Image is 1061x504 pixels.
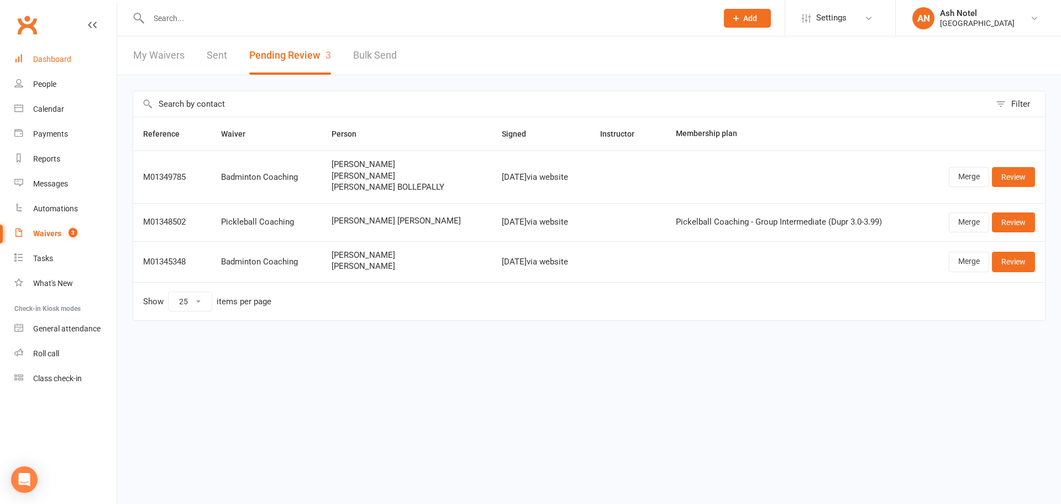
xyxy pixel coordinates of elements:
[332,172,482,181] span: [PERSON_NAME]
[69,228,77,237] span: 3
[912,7,934,29] div: AN
[502,257,580,267] div: [DATE] via website
[145,11,710,26] input: Search...
[33,204,78,213] div: Automations
[14,271,117,296] a: What's New
[143,292,271,311] div: Show
[502,217,580,227] div: [DATE] via website
[249,37,331,75] button: Pending Review3
[949,212,989,232] a: Merge
[502,127,538,141] button: Signed
[143,127,192,141] button: Reference
[221,257,312,267] div: Badminton Coaching
[33,349,59,358] div: Roll call
[33,179,68,188] div: Messages
[1011,97,1030,111] div: Filter
[33,55,71,64] div: Dashboard
[33,105,64,113] div: Calendar
[676,217,914,227] div: Pickelball Coaching - Group Intermediate (Dupr 3.0-3.99)
[143,217,201,227] div: M01348502
[14,97,117,122] a: Calendar
[949,167,989,187] a: Merge
[14,316,117,341] a: General attendance kiosk mode
[502,173,580,182] div: [DATE] via website
[143,173,201,182] div: M01349785
[33,154,60,163] div: Reports
[14,47,117,72] a: Dashboard
[221,173,312,182] div: Badminton Coaching
[992,167,1035,187] a: Review
[221,127,258,141] button: Waiver
[221,129,258,138] span: Waiver
[221,217,312,227] div: Pickleball Coaching
[325,49,331,61] span: 3
[724,9,771,28] button: Add
[332,160,482,169] span: [PERSON_NAME]
[816,6,847,30] span: Settings
[133,37,185,75] a: My Waivers
[332,216,482,226] span: [PERSON_NAME] [PERSON_NAME]
[14,366,117,391] a: Class kiosk mode
[13,11,41,39] a: Clubworx
[33,80,56,89] div: People
[143,257,201,267] div: M01345348
[33,324,101,333] div: General attendance
[940,18,1015,28] div: [GEOGRAPHIC_DATA]
[14,341,117,366] a: Roll call
[14,147,117,172] a: Reports
[992,212,1035,232] a: Review
[332,183,482,192] span: [PERSON_NAME] BOLLEPALLY
[133,91,990,117] input: Search by contact
[143,129,192,138] span: Reference
[33,279,73,288] div: What's New
[14,246,117,271] a: Tasks
[14,221,117,246] a: Waivers 3
[207,37,227,75] a: Sent
[33,254,53,263] div: Tasks
[332,262,482,271] span: [PERSON_NAME]
[14,122,117,147] a: Payments
[33,129,68,138] div: Payments
[332,251,482,260] span: [PERSON_NAME]
[940,8,1015,18] div: Ash Notel
[11,466,38,493] div: Open Intercom Messenger
[992,252,1035,272] a: Review
[353,37,397,75] a: Bulk Send
[332,129,369,138] span: Person
[502,129,538,138] span: Signed
[14,72,117,97] a: People
[14,172,117,196] a: Messages
[33,374,82,383] div: Class check-in
[14,196,117,221] a: Automations
[949,252,989,272] a: Merge
[332,127,369,141] button: Person
[33,229,61,238] div: Waivers
[666,117,924,150] th: Membership plan
[217,297,271,306] div: items per page
[600,127,647,141] button: Instructor
[600,129,647,138] span: Instructor
[990,91,1045,117] button: Filter
[743,14,757,23] span: Add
